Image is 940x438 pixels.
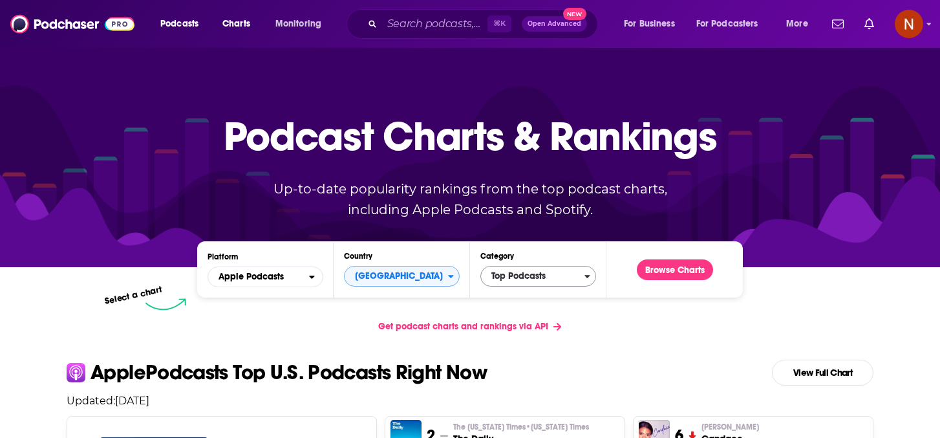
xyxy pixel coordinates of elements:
button: open menu [688,14,777,34]
a: Show notifications dropdown [859,13,879,35]
button: Countries [344,266,460,287]
span: [PERSON_NAME] [701,422,759,432]
span: Apple Podcasts [219,272,284,281]
span: The [US_STATE] Times [453,422,589,432]
img: User Profile [895,10,923,38]
a: Show notifications dropdown [827,13,849,35]
span: More [786,15,808,33]
span: New [563,8,586,20]
p: Up-to-date popularity rankings from the top podcast charts, including Apple Podcasts and Spotify. [248,179,692,220]
a: Get podcast charts and rankings via API [368,311,571,342]
button: open menu [266,14,338,34]
span: Top Podcasts [481,265,584,287]
span: Get podcast charts and rankings via API [378,321,548,332]
span: Podcasts [160,15,198,33]
p: Candace Owens [701,422,759,432]
span: Charts [222,15,250,33]
span: For Podcasters [696,15,758,33]
p: The New York Times • New York Times [453,422,589,432]
div: Search podcasts, credits, & more... [359,9,610,39]
a: View Full Chart [772,360,873,386]
button: open menu [615,14,691,34]
button: Categories [480,266,596,287]
p: Apple Podcasts Top U.S. Podcasts Right Now [91,362,487,383]
span: Logged in as AdelNBM [895,10,923,38]
img: Podchaser - Follow, Share and Rate Podcasts [10,12,134,36]
img: select arrow [145,298,186,311]
input: Search podcasts, credits, & more... [382,14,487,34]
button: Browse Charts [637,259,713,280]
p: Podcast Charts & Rankings [224,94,717,178]
a: Charts [214,14,258,34]
img: apple Icon [67,363,85,382]
button: open menu [208,267,323,287]
span: Open Advanced [528,21,581,27]
button: open menu [151,14,215,34]
button: open menu [777,14,824,34]
span: • [US_STATE] Times [526,422,589,432]
span: [GEOGRAPHIC_DATA] [345,265,448,287]
span: ⌘ K [487,16,511,32]
button: Show profile menu [895,10,923,38]
span: Monitoring [275,15,321,33]
button: Open AdvancedNew [522,16,587,32]
span: For Business [624,15,675,33]
p: Select a chart [103,284,163,307]
p: Updated: [DATE] [56,395,884,407]
h2: Platforms [208,267,323,287]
